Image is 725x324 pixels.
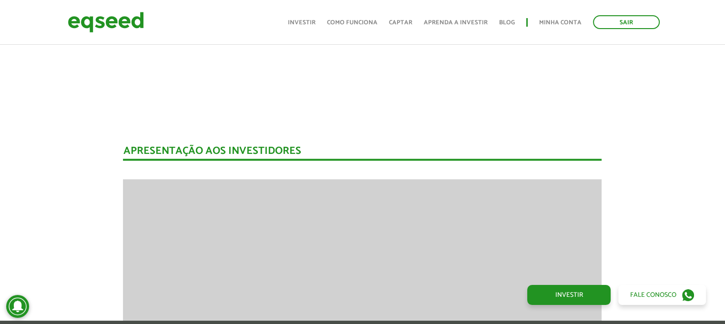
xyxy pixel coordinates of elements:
a: Minha conta [539,20,582,26]
a: Investir [288,20,316,26]
a: Como funciona [327,20,378,26]
a: Fale conosco [618,285,706,305]
a: Aprenda a investir [424,20,488,26]
img: EqSeed [68,10,144,35]
a: Sair [593,15,660,29]
a: Investir [527,285,611,305]
a: Blog [499,20,515,26]
a: Captar [389,20,412,26]
div: Apresentação aos investidores [123,146,602,161]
